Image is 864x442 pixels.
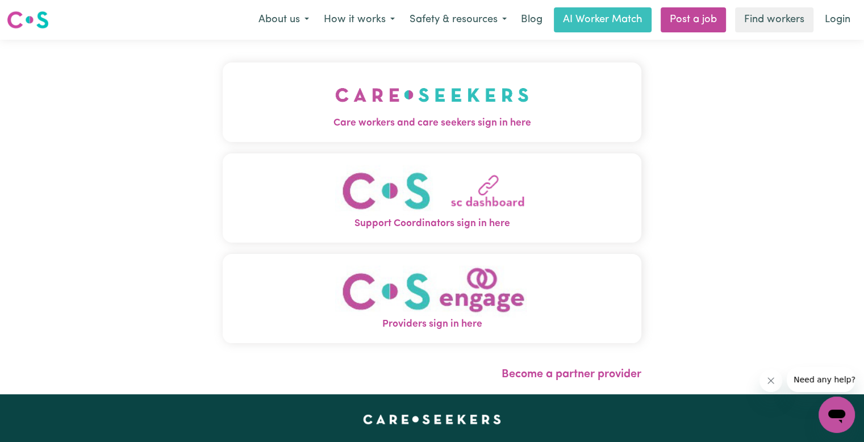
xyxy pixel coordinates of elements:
[223,317,641,332] span: Providers sign in here
[759,369,782,392] iframe: Close message
[223,62,641,142] button: Care workers and care seekers sign in here
[316,8,402,32] button: How it works
[223,254,641,343] button: Providers sign in here
[223,216,641,231] span: Support Coordinators sign in here
[787,367,855,392] iframe: Message from company
[819,397,855,433] iframe: Button to launch messaging window
[554,7,652,32] a: AI Worker Match
[514,7,549,32] a: Blog
[7,8,69,17] span: Need any help?
[251,8,316,32] button: About us
[7,10,49,30] img: Careseekers logo
[735,7,813,32] a: Find workers
[223,116,641,131] span: Care workers and care seekers sign in here
[7,7,49,33] a: Careseekers logo
[502,369,641,380] a: Become a partner provider
[223,153,641,243] button: Support Coordinators sign in here
[818,7,857,32] a: Login
[363,415,501,424] a: Careseekers home page
[661,7,726,32] a: Post a job
[402,8,514,32] button: Safety & resources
